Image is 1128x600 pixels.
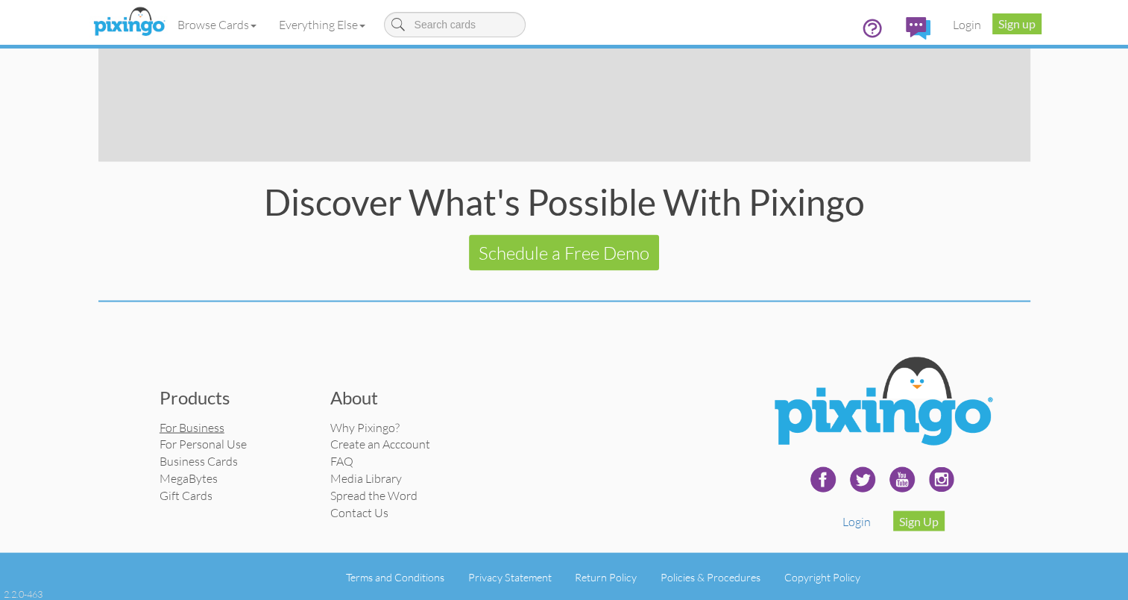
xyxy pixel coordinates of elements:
[992,13,1042,34] a: Sign up
[160,388,309,407] h3: Products
[842,514,871,529] a: Login
[906,17,930,40] img: comments.svg
[98,184,1030,220] div: Discover What's Possible With Pixingo
[330,488,418,503] a: Spread the Word
[160,471,218,486] a: MegaBytes
[160,437,247,451] a: For Personal Use
[160,420,224,435] a: For Business
[661,571,760,584] a: Policies & Procedures
[844,461,881,499] img: twitter-240.png
[883,461,921,499] img: youtube-240.png
[160,488,212,503] a: Gift Cards
[89,4,168,41] img: pixingo logo
[330,420,400,435] a: Why Pixingo?
[893,511,945,531] a: Sign Up
[330,454,353,469] a: FAQ
[160,454,238,469] a: Business Cards
[330,505,388,520] a: Contact Us
[942,6,992,43] a: Login
[575,571,637,584] a: Return Policy
[330,437,430,451] a: Create an Acccount
[467,571,551,584] a: Privacy Statement
[346,571,444,584] a: Terms and Conditions
[330,388,479,407] h3: About
[384,12,526,37] input: Search cards
[923,461,960,499] img: instagram.svg
[166,6,268,43] a: Browse Cards
[268,6,376,43] a: Everything Else
[469,235,659,271] a: Schedule a Free Demo
[761,347,1003,461] img: Pixingo Logo
[804,461,842,499] img: facebook-240.png
[784,571,860,584] a: Copyright Policy
[330,471,402,486] a: Media Library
